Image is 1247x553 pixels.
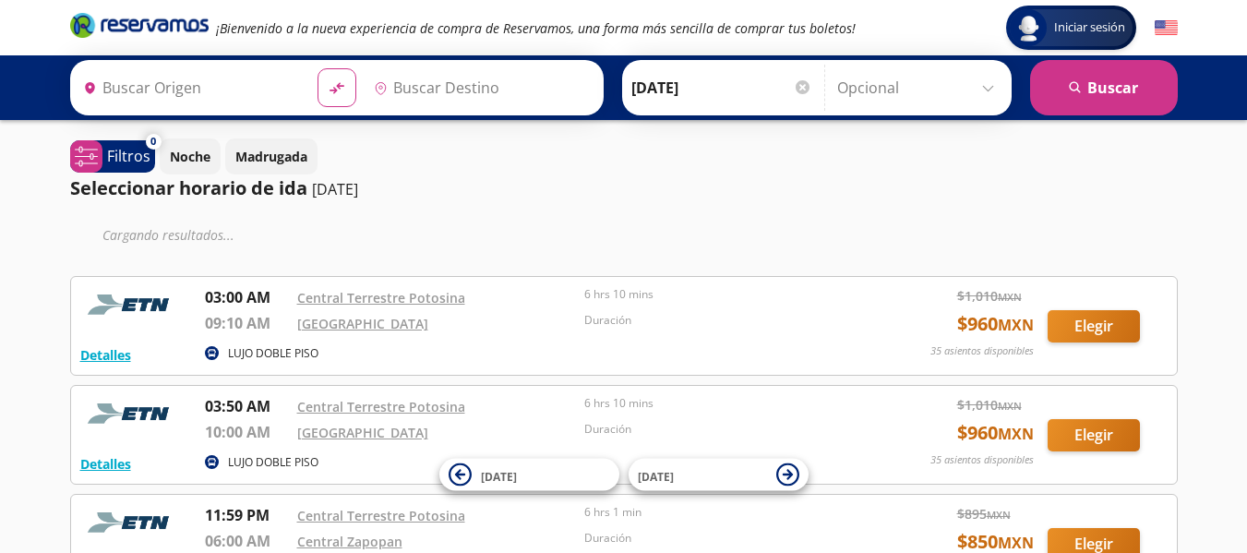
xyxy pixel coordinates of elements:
button: Detalles [80,454,131,474]
a: [GEOGRAPHIC_DATA] [297,424,428,441]
em: Cargando resultados ... [102,226,234,244]
span: $ 960 [957,310,1034,338]
p: 6 hrs 10 mins [584,395,863,412]
p: 6 hrs 1 min [584,504,863,521]
small: MXN [998,399,1022,413]
button: Elegir [1048,419,1140,451]
button: Buscar [1030,60,1178,115]
p: Duración [584,530,863,547]
span: $ 960 [957,419,1034,447]
p: Filtros [107,145,150,167]
button: Detalles [80,345,131,365]
a: Central Terrestre Potosina [297,507,465,524]
p: 09:10 AM [205,312,288,334]
input: Elegir Fecha [631,65,812,111]
span: [DATE] [481,468,517,484]
a: Central Terrestre Potosina [297,398,465,415]
img: RESERVAMOS [80,286,182,323]
p: Duración [584,421,863,438]
a: [GEOGRAPHIC_DATA] [297,315,428,332]
p: 11:59 PM [205,504,288,526]
i: Brand Logo [70,11,209,39]
p: LUJO DOBLE PISO [228,345,318,362]
p: 35 asientos disponibles [930,452,1034,468]
input: Buscar Origen [76,65,303,111]
button: Madrugada [225,138,318,174]
span: $ 895 [957,504,1011,523]
p: 03:00 AM [205,286,288,308]
p: 35 asientos disponibles [930,343,1034,359]
button: English [1155,17,1178,40]
button: 0Filtros [70,140,155,173]
small: MXN [987,508,1011,522]
p: 6 hrs 10 mins [584,286,863,303]
button: [DATE] [629,459,809,491]
img: RESERVAMOS [80,504,182,541]
p: [DATE] [312,178,358,200]
span: 0 [150,134,156,150]
button: Elegir [1048,310,1140,343]
input: Buscar Destino [366,65,594,111]
p: LUJO DOBLE PISO [228,454,318,471]
span: [DATE] [638,468,674,484]
p: 03:50 AM [205,395,288,417]
button: Noche [160,138,221,174]
span: $ 1,010 [957,286,1022,306]
small: MXN [998,533,1034,553]
span: $ 1,010 [957,395,1022,415]
button: [DATE] [439,459,619,491]
img: RESERVAMOS [80,395,182,432]
a: Central Terrestre Potosina [297,289,465,307]
span: Iniciar sesión [1047,18,1133,37]
p: Seleccionar horario de ida [70,174,307,202]
a: Central Zapopan [297,533,402,550]
p: Madrugada [235,147,307,166]
a: Brand Logo [70,11,209,44]
small: MXN [998,315,1034,335]
small: MXN [998,424,1034,444]
p: Noche [170,147,210,166]
p: 06:00 AM [205,530,288,552]
p: 10:00 AM [205,421,288,443]
em: ¡Bienvenido a la nueva experiencia de compra de Reservamos, una forma más sencilla de comprar tus... [216,19,856,37]
input: Opcional [837,65,1002,111]
p: Duración [584,312,863,329]
small: MXN [998,290,1022,304]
